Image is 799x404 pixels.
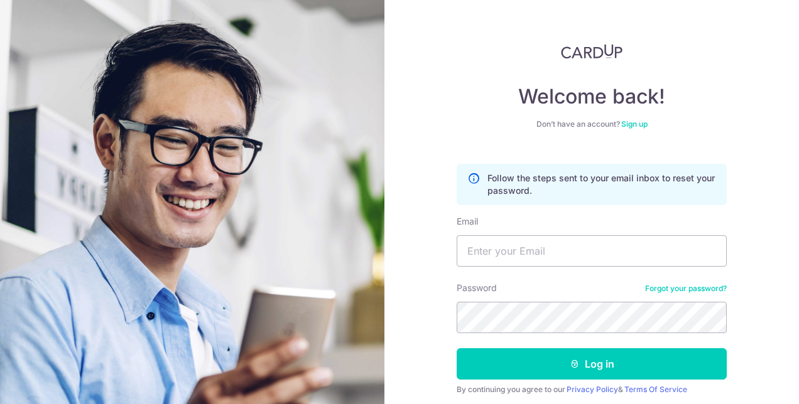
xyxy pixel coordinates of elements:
p: Follow the steps sent to your email inbox to reset your password. [487,172,716,197]
label: Email [457,215,478,228]
a: Privacy Policy [567,385,618,394]
input: Enter your Email [457,235,727,267]
a: Forgot your password? [645,284,727,294]
div: Don’t have an account? [457,119,727,129]
img: CardUp Logo [561,44,622,59]
div: By continuing you agree to our & [457,385,727,395]
label: Password [457,282,497,294]
h4: Welcome back! [457,84,727,109]
a: Sign up [621,119,648,129]
a: Terms Of Service [624,385,687,394]
button: Log in [457,348,727,380]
